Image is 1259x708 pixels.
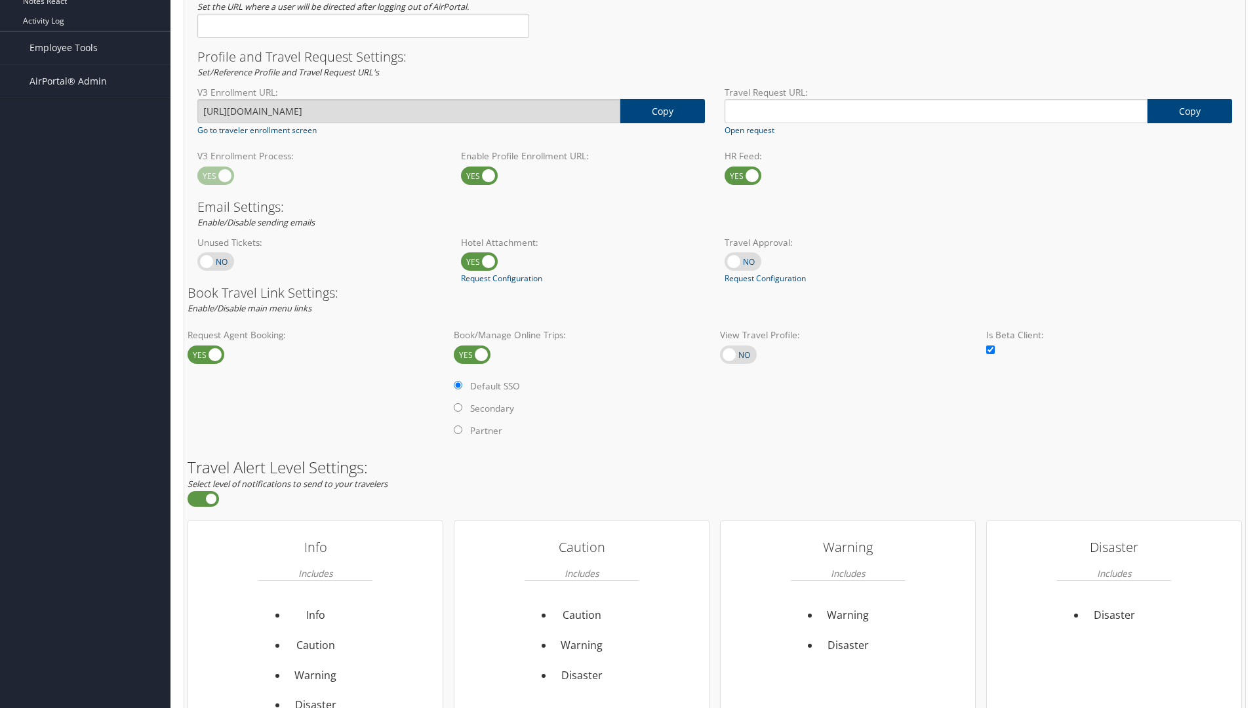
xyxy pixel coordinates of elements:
label: HR Feed: [725,149,969,163]
label: Hotel Attachment: [461,236,705,249]
h2: Travel Alert Level Settings: [188,460,1242,475]
em: Enable/Disable sending emails [197,216,315,228]
em: Includes [831,560,865,586]
em: Set/Reference Profile and Travel Request URL's [197,66,379,78]
label: Unused Tickets: [197,236,441,249]
h3: Warning [791,534,905,560]
em: Includes [298,560,332,586]
label: Default SSO [470,380,520,393]
em: Includes [1097,560,1131,586]
li: Info [287,600,344,631]
h3: Disaster [1057,534,1171,560]
label: Is Beta Client: [986,328,1242,342]
li: Caution [553,600,610,631]
h3: Book Travel Link Settings: [188,286,1242,300]
h3: Info [258,534,372,560]
li: Warning [820,600,877,631]
label: Travel Request URL: [725,86,1232,99]
span: Employee Tools [30,31,98,64]
em: Includes [565,560,599,586]
label: Request Agent Booking: [188,328,443,342]
a: Request Configuration [461,273,542,285]
label: Enable Profile Enrollment URL: [461,149,705,163]
a: Go to traveler enrollment screen [197,125,317,136]
li: Disaster [553,661,610,691]
a: copy [1148,99,1232,123]
a: Request Configuration [725,273,806,285]
h3: Caution [525,534,639,560]
label: V3 Enrollment URL: [197,86,705,99]
label: Book/Manage Online Trips: [454,328,709,342]
a: copy [620,99,705,123]
h3: Email Settings: [197,201,1232,214]
span: AirPortal® Admin [30,65,107,98]
label: Partner [470,424,502,437]
em: Enable/Disable main menu links [188,302,311,314]
em: Set the URL where a user will be directed after logging out of AirPortal. [197,1,469,12]
li: Disaster [820,631,877,661]
li: Caution [287,631,344,661]
a: Open request [725,125,774,136]
label: View Travel Profile: [720,328,976,342]
li: Warning [553,631,610,661]
h3: Profile and Travel Request Settings: [197,50,1232,64]
li: Disaster [1086,600,1143,631]
label: V3 Enrollment Process: [197,149,441,163]
label: Secondary [470,402,514,415]
em: Select level of notifications to send to your travelers [188,478,388,490]
label: Travel Approval: [725,236,969,249]
li: Warning [287,661,344,691]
